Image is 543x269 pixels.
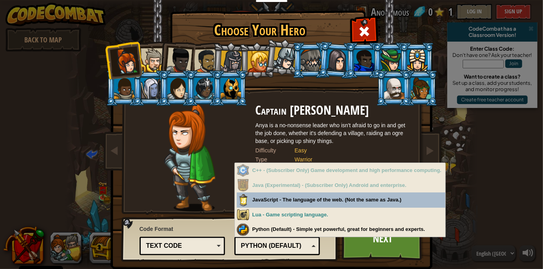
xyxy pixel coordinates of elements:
div: Text code [146,242,214,251]
li: Okar Stompfoot [376,70,411,106]
img: language-selector-background.png [121,217,340,262]
li: Hattori Hanzō [264,38,303,77]
img: captain-pose.png [164,104,216,212]
div: Python (Default) [241,242,309,251]
div: Easy [295,146,405,154]
li: Ritic the Cold [212,70,248,106]
li: Captain Anya Weston [104,41,143,79]
li: Zana Woodheart [403,70,438,106]
li: Alejandro the Duelist [185,42,222,79]
div: Anya is a no-nonsense leader who isn't afraid to go in and get the job done, whether it's defendi... [256,121,412,145]
li: Miss Hushbaum [239,42,274,78]
div: JavaScript - The language of the web. (Not the same as Java.) [237,192,446,208]
div: Type [256,156,295,163]
li: Amara Arrowhead [211,42,249,79]
li: Gordon the Stalwart [346,42,381,78]
li: Nalfar Cryptor [133,70,168,106]
a: Next [342,217,424,260]
div: Warrior [295,156,405,163]
li: Usara Master Wizard [186,70,221,106]
li: Pender Spellbane [399,42,434,78]
div: Subscriber Only [237,178,446,193]
h2: Captain [PERSON_NAME] [256,104,412,117]
div: Subscriber Only [237,163,446,178]
span: Code Format [140,225,225,233]
div: Python (Default) - Simple yet powerful, great for beginners and experts. [237,222,446,237]
li: Lady Ida Justheart [158,40,196,78]
li: Arryn Stonewall [106,70,141,106]
li: Sir Tharin Thunderfist [133,41,168,77]
div: Difficulty [256,146,295,154]
li: Naria of the Leaf [372,42,408,78]
div: Lua - Game scripting language. [237,207,446,223]
h1: Choose Your Hero [172,22,348,38]
li: Omarn Brewstone [318,41,355,79]
li: Illia Shieldsmith [159,70,194,106]
li: Senick Steelclaw [292,42,328,78]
